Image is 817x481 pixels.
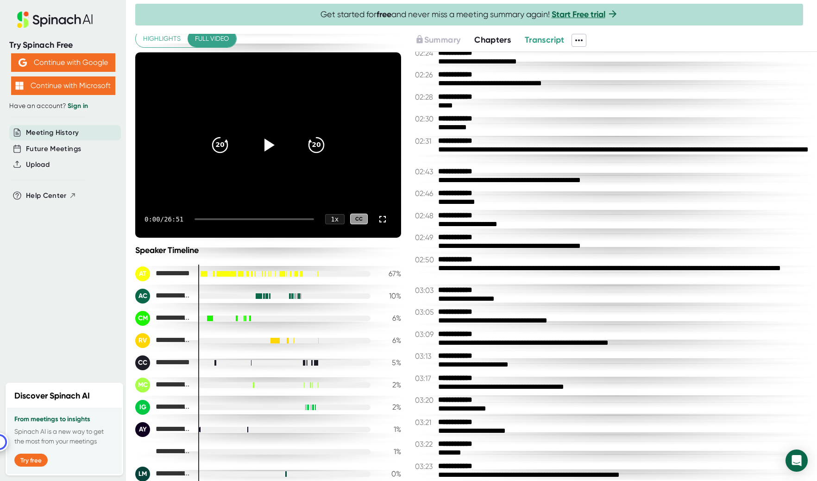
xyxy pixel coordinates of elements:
div: 1 % [378,425,401,434]
span: 03:23 [415,462,436,471]
div: Have an account? [9,102,117,110]
span: 02:48 [415,211,436,220]
div: 10 % [378,291,401,300]
div: Rose Quian Veppo [135,333,191,348]
div: 0:00 / 26:51 [145,215,183,223]
div: Speaker Timeline [135,245,401,255]
span: 03:21 [415,418,436,427]
div: AY [135,422,150,437]
div: Upgrade to access [415,34,474,47]
div: Melisa Jaca Cortejarena [135,378,191,392]
div: 1 % [378,447,401,456]
button: Highlights [136,30,188,47]
div: RV [135,333,150,348]
button: Continue with Microsoft [11,76,115,95]
span: 03:20 [415,396,436,405]
div: 6 % [378,314,401,323]
div: 5 % [378,358,401,367]
div: 6 % [378,336,401,345]
span: Transcript [525,35,565,45]
button: Summary [415,34,460,46]
span: Chapters [474,35,511,45]
div: Agustin Yancarlos [135,422,191,437]
button: Help Center [26,190,76,201]
div: CM [135,311,150,326]
button: Future Meetings [26,144,81,154]
div: 67 % [378,269,401,278]
div: Open Intercom Messenger [786,449,808,472]
button: Continue with Google [11,53,115,72]
span: Help Center [26,190,67,201]
span: 03:22 [415,440,436,449]
span: 03:17 [415,374,436,383]
div: 2 % [378,380,401,389]
div: CC [135,355,150,370]
div: Ian Georgianna [135,400,191,415]
div: CC [350,214,368,224]
div: MC [135,378,150,392]
div: Try Spinach Free [9,40,117,51]
div: FS [135,444,150,459]
div: AC [135,289,150,304]
span: 03:05 [415,308,436,316]
button: Chapters [474,34,511,46]
div: 2 % [378,403,401,411]
a: Start Free trial [552,9,605,19]
span: Summary [424,35,460,45]
button: Upload [26,159,50,170]
div: Fernando Oriel Suárez [135,444,191,459]
span: 02:30 [415,114,436,123]
span: Highlights [143,33,181,44]
div: 1 x [325,214,345,224]
span: 03:03 [415,286,436,295]
b: free [377,9,391,19]
button: Try free [14,454,48,467]
span: 02:26 [415,70,436,79]
div: IG [135,400,150,415]
img: Aehbyd4JwY73AAAAAElFTkSuQmCC [19,58,27,67]
div: Clara Chozas [135,355,191,370]
h3: From meetings to insights [14,416,114,423]
span: 02:49 [415,233,436,242]
button: Transcript [525,34,565,46]
div: AT [135,266,150,281]
div: 0 % [378,469,401,478]
span: 02:28 [415,93,436,101]
span: 02:24 [415,49,436,57]
span: 02:43 [415,167,436,176]
p: Spinach AI is a new way to get the most from your meetings [14,427,114,446]
span: Full video [195,33,229,44]
div: Candela Morales [135,311,191,326]
h2: Discover Spinach AI [14,390,90,402]
span: 02:50 [415,255,436,264]
span: 02:46 [415,189,436,198]
span: Get started for and never miss a meeting summary again! [321,9,618,20]
button: Full video [188,30,236,47]
span: 02:31 [415,137,436,146]
span: 03:13 [415,352,436,361]
span: 03:09 [415,330,436,339]
a: Sign in [68,102,88,110]
button: Meeting History [26,127,79,138]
